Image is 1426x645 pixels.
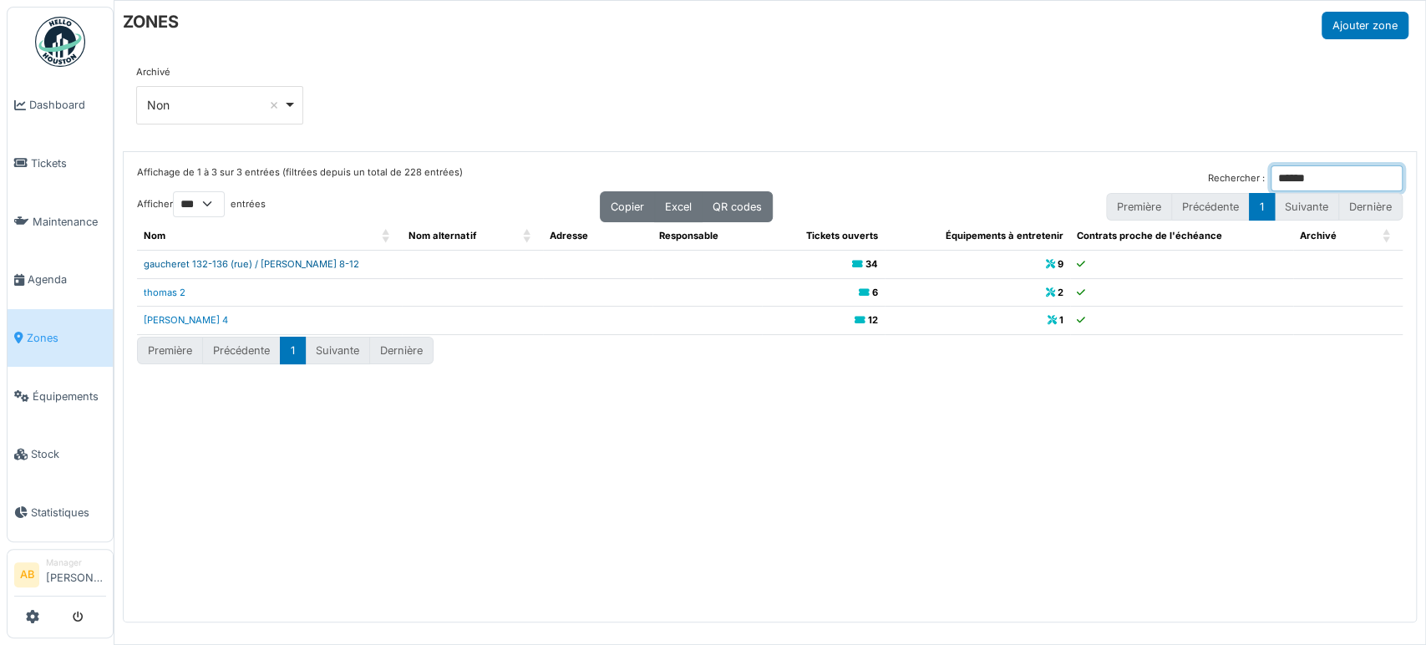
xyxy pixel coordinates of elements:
[8,251,113,309] a: Agenda
[600,191,655,222] button: Copier
[280,337,306,364] button: 1
[1300,230,1337,241] span: Archivé
[27,330,106,346] span: Zones
[409,230,475,241] span: Nom alternatif
[1058,287,1063,298] b: 2
[946,230,1063,241] span: Équipements à entretenir
[8,192,113,251] a: Maintenance
[1383,222,1393,250] span: Archivé: Activate to sort
[665,201,692,213] span: Excel
[144,287,185,298] a: thomas 2
[31,505,106,521] span: Statistiques
[8,484,113,542] a: Statistiques
[382,222,392,250] span: Nom: Activate to sort
[144,230,165,241] span: Nom
[137,191,266,217] label: Afficher entrées
[865,258,878,270] b: 34
[137,165,463,191] div: Affichage de 1 à 3 sur 3 entrées (filtrées depuis un total de 228 entrées)
[702,191,773,222] button: QR codes
[1208,171,1265,185] label: Rechercher :
[14,556,106,597] a: AB Manager[PERSON_NAME]
[144,314,228,326] a: [PERSON_NAME] 4
[35,17,85,67] img: Badge_color-CXgf-gQk.svg
[550,230,588,241] span: Adresse
[173,191,225,217] select: Afficherentrées
[29,97,106,113] span: Dashboard
[1249,193,1275,221] button: 1
[611,201,644,213] span: Copier
[8,76,113,135] a: Dashboard
[14,562,39,587] li: AB
[137,337,434,364] nav: pagination
[523,222,533,250] span: Nom alternatif: Activate to sort
[8,135,113,193] a: Tickets
[659,230,718,241] span: Responsable
[266,97,282,114] button: Remove item: 'false'
[1106,193,1403,221] nav: pagination
[31,155,106,171] span: Tickets
[868,314,878,326] b: 12
[46,556,106,592] li: [PERSON_NAME]
[1077,230,1222,241] span: Contrats proche de l'échéance
[33,214,106,230] span: Maintenance
[713,201,762,213] span: QR codes
[872,287,878,298] b: 6
[28,272,106,287] span: Agenda
[1059,314,1063,326] b: 1
[123,12,179,32] h6: ZONES
[654,191,703,222] button: Excel
[8,425,113,484] a: Stock
[46,556,106,569] div: Manager
[31,446,106,462] span: Stock
[8,367,113,425] a: Équipements
[1322,12,1408,39] button: Ajouter zone
[33,389,106,404] span: Équipements
[1058,258,1063,270] b: 9
[806,230,878,241] span: Tickets ouverts
[144,258,359,270] a: gaucheret 132-136 (rue) / [PERSON_NAME] 8-12
[8,309,113,368] a: Zones
[147,96,283,114] div: Non
[136,65,170,79] label: Archivé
